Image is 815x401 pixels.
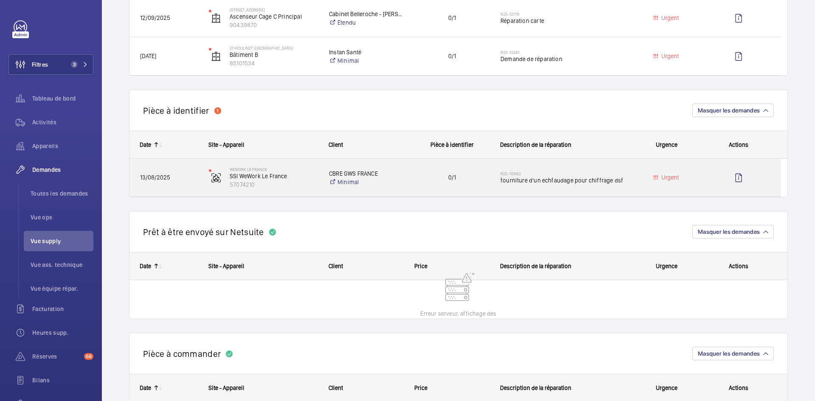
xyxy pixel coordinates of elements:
span: Urgence [656,384,677,391]
span: Tableau de bord [32,94,93,103]
img: fire_alarm.svg [211,173,221,183]
p: 85101534 [230,59,318,67]
h2: Pièce à identifier [143,105,209,116]
img: elevator.svg [211,51,221,62]
span: Urgent [660,174,679,181]
h2: Prêt à être envoyé sur Netsuite [143,227,264,237]
div: Date [140,384,151,391]
span: Masquer les demandes [698,228,760,235]
span: Site - Appareil [208,141,244,148]
p: 21 Moulinet ([GEOGRAPHIC_DATA]) [230,45,318,50]
span: Urgent [660,53,679,59]
span: 68 [84,353,93,360]
p: 57074210 [230,180,318,189]
button: Filtres3 [8,54,93,75]
p: WeWork Le France [230,167,318,172]
span: fourniture d'un echfaudage pour chiffrage dsf [500,176,627,185]
h2: R25-10882 [500,171,627,176]
p: Bâtiment B [230,50,318,59]
h2: Pièce à commander [143,348,221,359]
span: Masquer les demandes [698,107,760,114]
span: 0/1 [415,173,489,182]
span: Toutes les demandes [31,189,93,198]
span: 13/08/2025 [140,174,170,181]
span: Heures supp. [32,328,93,337]
span: Urgence [656,141,677,148]
div: Press SPACE to select this row. [129,159,781,197]
h2: R25-12176 [500,11,627,17]
span: Actions [729,263,748,269]
span: Demande de réparation [500,55,627,63]
span: Price [414,263,427,269]
p: Ascenseur Cage C Principal [230,12,318,21]
span: Client [329,263,343,269]
span: Appareils [32,142,93,150]
span: Pièce à identifier [430,141,474,148]
span: Vue supply [31,237,93,245]
span: Vue équipe répar. [31,284,93,293]
span: 0/1 [415,51,489,61]
p: Instan Santé [329,48,404,56]
span: [DATE] [140,53,156,59]
span: Vue ops [31,213,93,222]
span: Activités [32,118,93,126]
span: Actions [729,141,748,148]
p: 90439870 [230,21,318,29]
div: Press SPACE to select this row. [129,37,781,76]
span: Price [414,384,427,391]
a: Étendu [329,18,404,27]
div: Date [140,141,151,148]
h2: R25-12241 [500,50,627,55]
button: Masquer les demandes [692,104,774,117]
span: Description de la réparation [500,384,571,391]
p: [STREET_ADDRESS] [230,7,318,12]
a: Minimal [329,178,404,186]
span: Réserves [32,352,81,361]
span: Facturation [32,305,93,313]
div: Date [140,263,151,269]
button: Masquer les demandes [692,347,774,360]
span: Vue ass. technique [31,261,93,269]
img: elevator.svg [211,13,221,23]
button: Masquer les demandes [692,225,774,238]
span: Description de la réparation [500,263,571,269]
span: Filtres [32,60,48,69]
span: Actions [729,384,748,391]
span: 12/09/2025 [140,14,170,21]
span: Urgent [660,14,679,21]
span: Bilans [32,376,93,384]
span: Demandes [32,165,93,174]
span: Urgence [656,263,677,269]
span: Site - Appareil [208,263,244,269]
span: 3 [71,61,78,68]
span: 0/1 [415,13,489,23]
p: CBRE GWS FRANCE [329,169,404,178]
span: Réparation carte [500,17,627,25]
span: Masquer les demandes [698,350,760,357]
span: Client [329,384,343,391]
a: Minimal [329,56,404,65]
p: SSI WeWork Le France [230,172,318,180]
span: Description de la réparation [500,141,571,148]
span: Site - Appareil [208,384,244,391]
span: Client [329,141,343,148]
div: 1 [214,107,221,114]
p: Cabinet Belleroche - [PERSON_NAME] [329,10,404,18]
